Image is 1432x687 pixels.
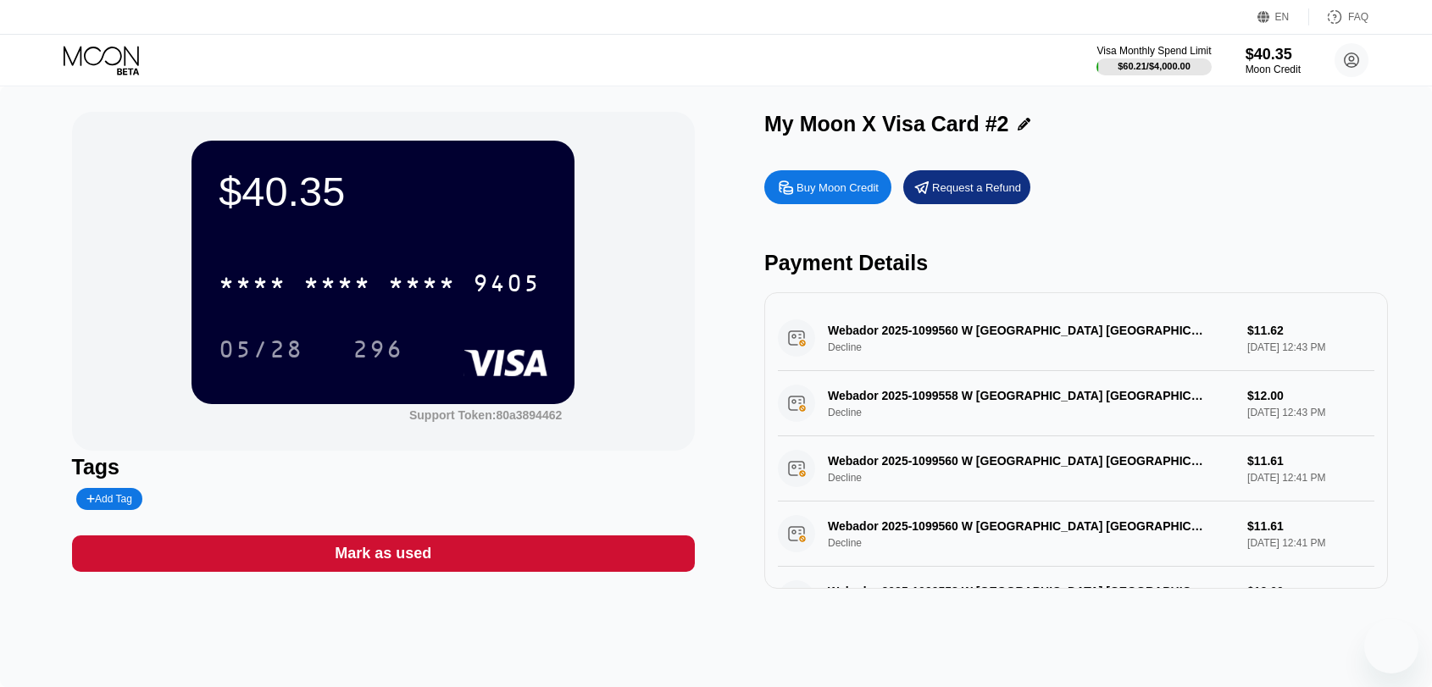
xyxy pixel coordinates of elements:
div: 9405 [473,272,541,299]
div: Payment Details [764,251,1388,275]
div: $40.35 [219,168,547,215]
div: Visa Monthly Spend Limit$60.21/$4,000.00 [1096,45,1211,75]
iframe: Button to launch messaging window [1364,619,1418,673]
div: Support Token:80a3894462 [409,408,562,422]
div: $40.35 [1246,46,1301,64]
div: 296 [352,338,403,365]
div: Buy Moon Credit [764,170,891,204]
div: Add Tag [76,488,142,510]
div: Request a Refund [932,180,1021,195]
div: 296 [340,328,416,370]
div: Moon Credit [1246,64,1301,75]
div: Add Tag [86,493,132,505]
div: Mark as used [335,544,431,563]
div: $40.35Moon Credit [1246,46,1301,75]
div: Support Token: 80a3894462 [409,408,562,422]
div: Request a Refund [903,170,1030,204]
div: FAQ [1348,11,1368,23]
div: FAQ [1309,8,1368,25]
div: Visa Monthly Spend Limit [1096,45,1211,57]
div: 05/28 [206,328,316,370]
div: Tags [72,455,696,479]
div: 05/28 [219,338,303,365]
div: EN [1275,11,1290,23]
div: EN [1257,8,1309,25]
div: Mark as used [72,535,696,572]
div: $60.21 / $4,000.00 [1118,61,1191,71]
div: My Moon X Visa Card #2 [764,112,1009,136]
div: Buy Moon Credit [796,180,879,195]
